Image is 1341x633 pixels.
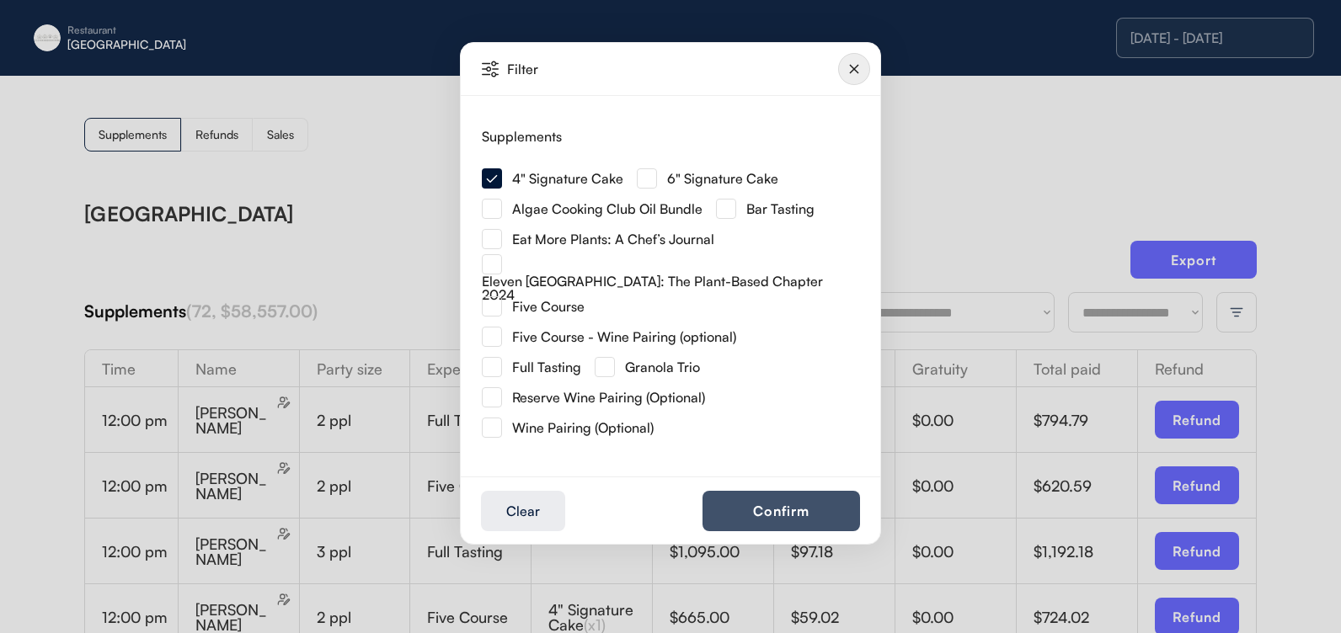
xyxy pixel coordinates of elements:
img: Rectangle%20315.svg [482,357,502,377]
button: Clear [481,491,565,531]
img: Group%2010124643.svg [838,53,870,85]
div: Bar Tasting [746,202,815,215]
div: Full Tasting [512,360,581,374]
div: Eleven [GEOGRAPHIC_DATA]: The Plant-Based Chapter 2024 [482,274,846,301]
img: Vector%20%2835%29.svg [482,61,499,77]
img: Rectangle%20315.svg [482,229,502,249]
div: Supplements [482,130,562,143]
div: Five Course - Wine Pairing (optional) [512,330,736,343]
img: Rectangle%20315.svg [482,387,502,407]
img: Rectangle%20315.svg [595,357,615,377]
div: Algae Cooking Club Oil Bundle [512,202,703,215]
div: Wine Pairing (Optional) [512,421,654,434]
button: Confirm [703,491,860,531]
img: Rectangle%20315.svg [637,168,657,189]
img: Rectangle%20315.svg [482,199,502,219]
img: Group%20266.svg [482,168,502,189]
div: Five Course [512,300,585,313]
div: 6" Signature Cake [667,172,778,185]
div: 4" Signature Cake [512,172,623,185]
img: Rectangle%20315.svg [716,199,736,219]
img: Rectangle%20315.svg [482,254,502,274]
img: Rectangle%20315.svg [482,327,502,347]
img: Rectangle%20315.svg [482,418,502,438]
div: Filter [507,62,633,76]
div: Granola Trio [625,360,700,374]
img: Rectangle%20315.svg [482,296,502,316]
div: Eat More Plants: A Chef’s Journal [512,232,714,246]
div: Reserve Wine Pairing (Optional) [512,391,705,404]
